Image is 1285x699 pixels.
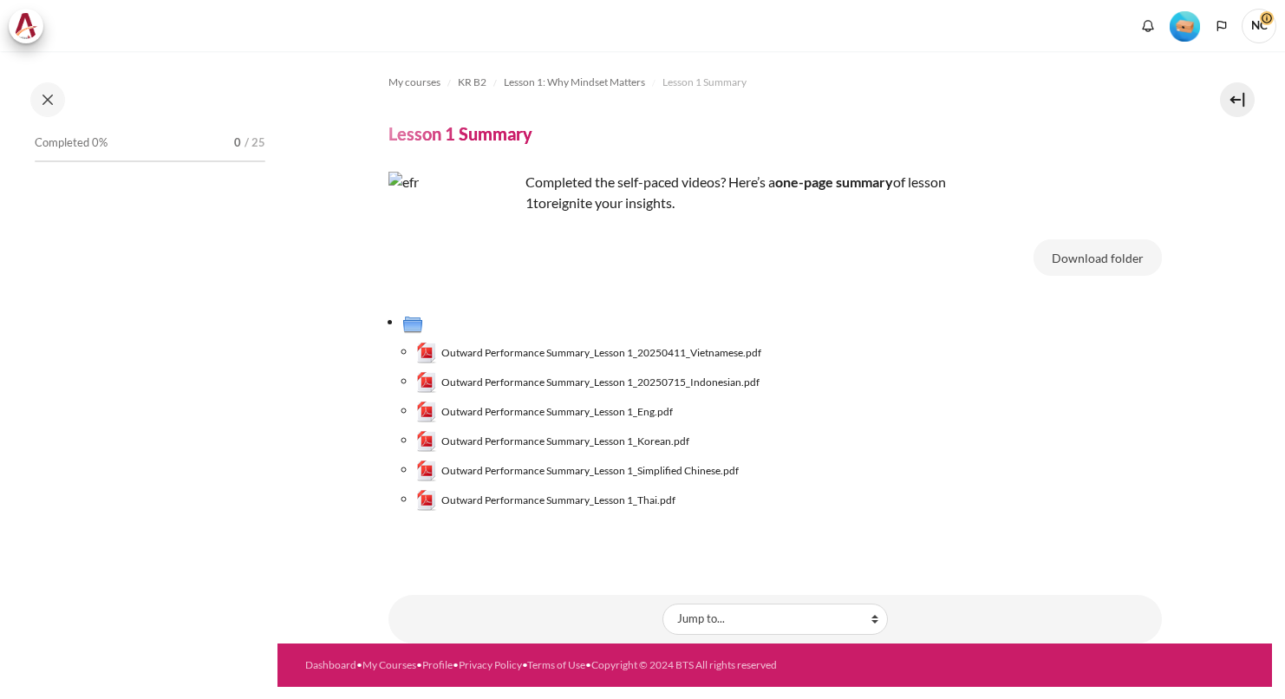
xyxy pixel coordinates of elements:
[441,345,761,361] span: Outward Performance Summary_Lesson 1_20250411_Vietnamese.pdf
[458,75,486,90] span: KR B2
[533,194,546,211] span: to
[416,402,437,422] img: Outward Performance Summary_Lesson 1_Eng.pdf
[416,490,676,511] a: Outward Performance Summary_Lesson 1_Thai.pdfOutward Performance Summary_Lesson 1_Thai.pdf
[775,173,893,190] strong: one-page summary
[1163,10,1207,42] a: Level #1
[441,404,673,420] span: Outward Performance Summary_Lesson 1_Eng.pdf
[422,658,453,671] a: Profile
[1135,13,1161,39] div: Show notification window with no new notifications
[416,343,762,363] a: Outward Performance Summary_Lesson 1_20250411_Vietnamese.pdfOutward Performance Summary_Lesson 1_...
[1170,10,1200,42] div: Level #1
[1242,9,1276,43] a: User menu
[458,72,486,93] a: KR B2
[9,9,52,43] a: Architeck Architeck
[388,72,440,93] a: My courses
[441,493,675,508] span: Outward Performance Summary_Lesson 1_Thai.pdf
[591,658,777,671] a: Copyright © 2024 BTS All rights reserved
[14,13,38,39] img: Architeck
[416,372,437,393] img: Outward Performance Summary_Lesson 1_20250715_Indonesian.pdf
[416,461,740,481] a: Outward Performance Summary_Lesson 1_Simplified Chinese.pdfOutward Performance Summary_Lesson 1_S...
[416,490,437,511] img: Outward Performance Summary_Lesson 1_Thai.pdf
[416,431,690,452] a: Outward Performance Summary_Lesson 1_Korean.pdfOutward Performance Summary_Lesson 1_Korean.pdf
[1034,239,1162,276] button: Download folder
[416,402,674,422] a: Outward Performance Summary_Lesson 1_Eng.pdfOutward Performance Summary_Lesson 1_Eng.pdf
[416,343,437,363] img: Outward Performance Summary_Lesson 1_20250411_Vietnamese.pdf
[305,658,356,671] a: Dashboard
[35,134,108,152] span: Completed 0%
[527,658,585,671] a: Terms of Use
[388,69,1162,96] nav: Navigation bar
[388,122,532,145] h4: Lesson 1 Summary
[1209,13,1235,39] button: Languages
[388,75,440,90] span: My courses
[662,72,747,93] a: Lesson 1 Summary
[245,134,265,152] span: / 25
[388,172,995,213] p: Completed the self-paced videos? Here’s a of lesson 1 reignite your insights.
[504,75,645,90] span: Lesson 1: Why Mindset Matters
[416,372,760,393] a: Outward Performance Summary_Lesson 1_20250715_Indonesian.pdfOutward Performance Summary_Lesson 1_...
[504,72,645,93] a: Lesson 1: Why Mindset Matters
[277,51,1272,643] section: Content
[459,658,522,671] a: Privacy Policy
[662,75,747,90] span: Lesson 1 Summary
[234,134,241,152] span: 0
[441,375,760,390] span: Outward Performance Summary_Lesson 1_20250715_Indonesian.pdf
[416,431,437,452] img: Outward Performance Summary_Lesson 1_Korean.pdf
[416,461,437,481] img: Outward Performance Summary_Lesson 1_Simplified Chinese.pdf
[1242,9,1276,43] span: NC
[305,657,819,673] div: • • • • •
[441,434,689,449] span: Outward Performance Summary_Lesson 1_Korean.pdf
[388,172,519,302] img: efr
[1170,11,1200,42] img: Level #1
[362,658,416,671] a: My Courses
[441,463,739,479] span: Outward Performance Summary_Lesson 1_Simplified Chinese.pdf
